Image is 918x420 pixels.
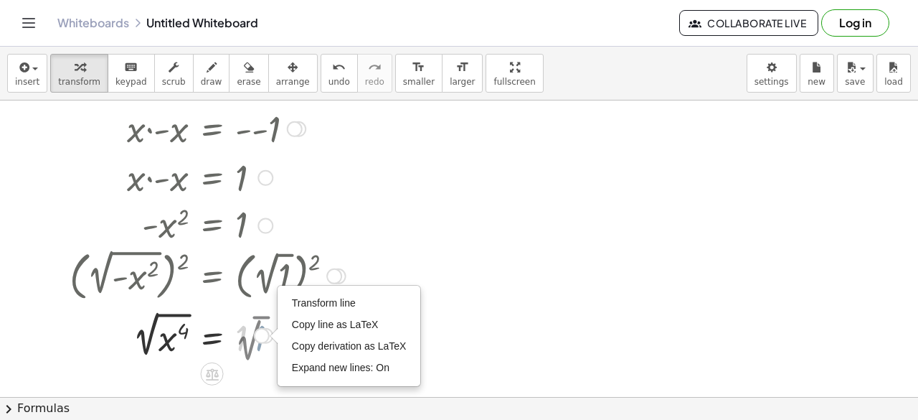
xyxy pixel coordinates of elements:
span: erase [237,77,260,87]
span: Collaborate Live [691,17,806,29]
button: format_sizelarger [442,54,483,93]
span: Transform line [292,297,356,309]
span: keypad [115,77,147,87]
span: smaller [403,77,435,87]
button: fullscreen [486,54,543,93]
span: undo [328,77,350,87]
span: new [808,77,825,87]
button: keyboardkeypad [108,54,155,93]
button: load [876,54,911,93]
span: settings [754,77,789,87]
span: insert [15,77,39,87]
button: erase [229,54,268,93]
div: Apply the same math to both sides of the equation [201,363,224,386]
i: keyboard [124,59,138,76]
button: save [837,54,874,93]
button: Collaborate Live [679,10,818,36]
i: format_size [412,59,425,76]
span: Copy derivation as LaTeX [292,340,407,352]
button: scrub [154,54,194,93]
span: scrub [162,77,186,87]
button: Toggle navigation [17,11,40,34]
i: undo [332,59,346,76]
span: load [884,77,903,87]
button: undoundo [321,54,358,93]
i: format_size [455,59,469,76]
button: insert [7,54,47,93]
span: draw [201,77,222,87]
button: new [800,54,834,93]
a: Whiteboards [57,16,129,30]
button: arrange [268,54,318,93]
span: fullscreen [493,77,535,87]
button: settings [747,54,797,93]
button: transform [50,54,108,93]
span: larger [450,77,475,87]
button: redoredo [357,54,392,93]
span: arrange [276,77,310,87]
span: save [845,77,865,87]
button: draw [193,54,230,93]
button: format_sizesmaller [395,54,443,93]
span: transform [58,77,100,87]
span: redo [365,77,384,87]
span: Copy line as LaTeX [292,319,379,330]
button: Log in [821,9,889,37]
span: Expand new lines: On [292,362,389,373]
i: redo [368,59,382,76]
